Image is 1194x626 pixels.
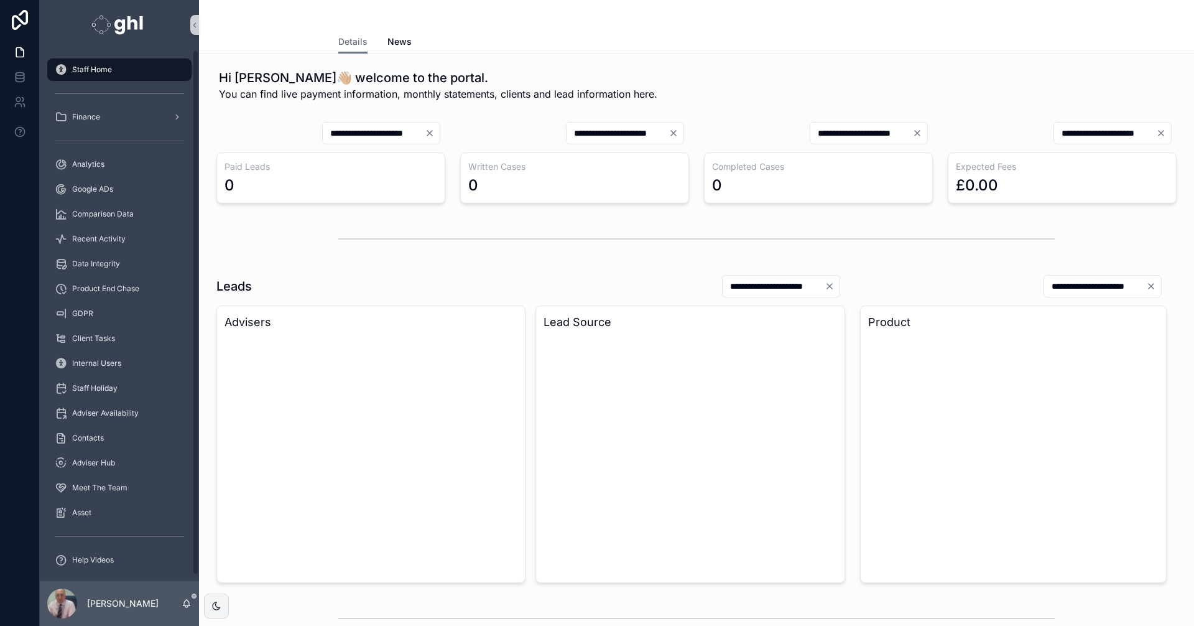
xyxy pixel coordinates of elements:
[224,314,517,331] h3: Advisers
[47,253,192,275] a: Data Integrity
[47,302,192,325] a: GDPR
[912,128,927,138] button: Clear
[87,597,159,610] p: [PERSON_NAME]
[72,209,134,219] span: Comparison Data
[216,278,252,295] h1: Leads
[224,336,517,575] div: chart
[47,327,192,350] a: Client Tasks
[47,203,192,225] a: Comparison Data
[72,184,113,194] span: Google ADs
[72,284,139,294] span: Product End Chase
[47,402,192,424] a: Adviser Availability
[72,259,120,269] span: Data Integrity
[72,408,139,418] span: Adviser Availability
[224,161,437,173] h3: Paid Leads
[1146,281,1161,291] button: Clear
[47,106,192,128] a: Finance
[72,65,112,75] span: Staff Home
[47,278,192,300] a: Product End Chase
[956,161,1169,173] h3: Expected Fees
[47,178,192,200] a: Google ADs
[712,161,925,173] h3: Completed Cases
[712,175,722,195] div: 0
[868,336,1159,575] div: chart
[1156,128,1171,138] button: Clear
[72,555,114,565] span: Help Videos
[72,234,126,244] span: Recent Activity
[47,228,192,250] a: Recent Activity
[468,175,478,195] div: 0
[72,358,121,368] span: Internal Users
[47,549,192,571] a: Help Videos
[72,483,127,493] span: Meet The Team
[72,383,118,393] span: Staff Holiday
[338,30,368,54] a: Details
[387,30,412,55] a: News
[338,35,368,48] span: Details
[425,128,440,138] button: Clear
[468,161,681,173] h3: Written Cases
[544,336,836,575] div: chart
[825,281,840,291] button: Clear
[669,128,683,138] button: Clear
[47,153,192,175] a: Analytics
[72,334,115,343] span: Client Tasks
[219,69,657,86] h1: Hi [PERSON_NAME]👋🏼 welcome to the portal.
[91,15,147,35] img: App logo
[868,314,1159,331] h3: Product
[47,352,192,375] a: Internal Users
[40,50,199,581] div: scrollable content
[224,175,234,195] div: 0
[72,433,104,443] span: Contacts
[47,58,192,81] a: Staff Home
[72,309,93,319] span: GDPR
[956,175,998,195] div: £0.00
[47,427,192,449] a: Contacts
[47,377,192,399] a: Staff Holiday
[544,314,836,331] h3: Lead Source
[72,508,91,518] span: Asset
[72,159,104,169] span: Analytics
[47,477,192,499] a: Meet The Team
[219,86,657,101] span: You can find live payment information, monthly statements, clients and lead information here.
[47,452,192,474] a: Adviser Hub
[72,458,115,468] span: Adviser Hub
[47,502,192,524] a: Asset
[72,112,100,122] span: Finance
[387,35,412,48] span: News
